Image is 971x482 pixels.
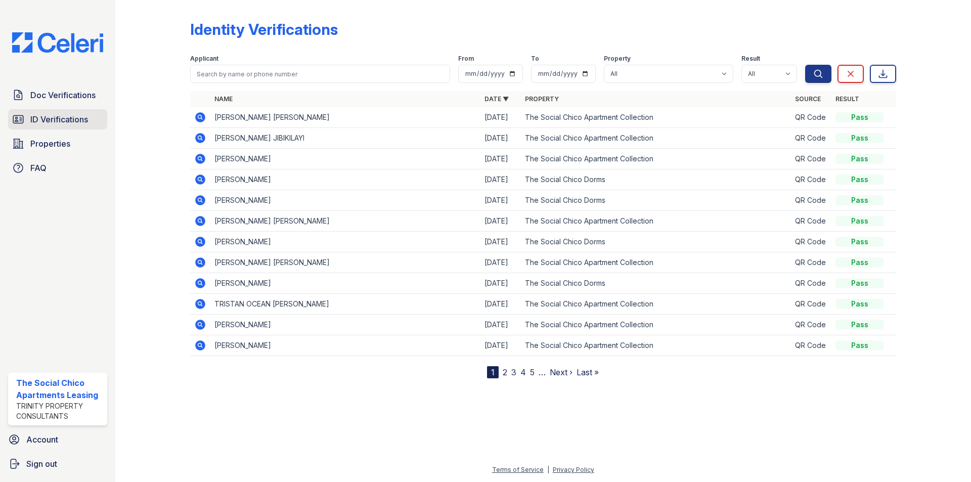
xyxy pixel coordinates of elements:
[210,211,480,232] td: [PERSON_NAME] [PERSON_NAME]
[604,55,631,63] label: Property
[4,454,111,474] a: Sign out
[210,232,480,252] td: [PERSON_NAME]
[791,149,831,169] td: QR Code
[26,458,57,470] span: Sign out
[480,211,521,232] td: [DATE]
[791,211,831,232] td: QR Code
[550,367,572,377] a: Next ›
[30,162,47,174] span: FAQ
[8,85,107,105] a: Doc Verifications
[190,20,338,38] div: Identity Verifications
[521,107,791,128] td: The Social Chico Apartment Collection
[190,55,218,63] label: Applicant
[791,107,831,128] td: QR Code
[521,211,791,232] td: The Social Chico Apartment Collection
[16,377,103,401] div: The Social Chico Apartments Leasing
[521,149,791,169] td: The Social Chico Apartment Collection
[835,154,884,164] div: Pass
[553,466,594,473] a: Privacy Policy
[521,335,791,356] td: The Social Chico Apartment Collection
[214,95,233,103] a: Name
[835,133,884,143] div: Pass
[26,433,58,446] span: Account
[480,252,521,273] td: [DATE]
[525,95,559,103] a: Property
[210,252,480,273] td: [PERSON_NAME] [PERSON_NAME]
[210,315,480,335] td: [PERSON_NAME]
[210,149,480,169] td: [PERSON_NAME]
[521,169,791,190] td: The Social Chico Dorms
[210,190,480,211] td: [PERSON_NAME]
[16,401,103,421] div: Trinity Property Consultants
[835,320,884,330] div: Pass
[791,335,831,356] td: QR Code
[190,65,450,83] input: Search by name or phone number
[30,89,96,101] span: Doc Verifications
[210,128,480,149] td: [PERSON_NAME] JIBIKILAYI
[480,107,521,128] td: [DATE]
[30,138,70,150] span: Properties
[791,252,831,273] td: QR Code
[835,216,884,226] div: Pass
[520,367,526,377] a: 4
[487,366,499,378] div: 1
[791,315,831,335] td: QR Code
[480,315,521,335] td: [DATE]
[210,169,480,190] td: [PERSON_NAME]
[503,367,507,377] a: 2
[480,335,521,356] td: [DATE]
[480,273,521,294] td: [DATE]
[791,190,831,211] td: QR Code
[8,134,107,154] a: Properties
[210,294,480,315] td: TRISTAN OCEAN [PERSON_NAME]
[835,112,884,122] div: Pass
[835,95,859,103] a: Result
[795,95,821,103] a: Source
[480,169,521,190] td: [DATE]
[835,174,884,185] div: Pass
[521,252,791,273] td: The Social Chico Apartment Collection
[4,32,111,53] img: CE_Logo_Blue-a8612792a0a2168367f1c8372b55b34899dd931a85d93a1a3d3e32e68fde9ad4.png
[521,273,791,294] td: The Social Chico Dorms
[791,294,831,315] td: QR Code
[835,195,884,205] div: Pass
[791,128,831,149] td: QR Code
[4,429,111,450] a: Account
[480,190,521,211] td: [DATE]
[577,367,599,377] a: Last »
[480,149,521,169] td: [DATE]
[539,366,546,378] span: …
[521,128,791,149] td: The Social Chico Apartment Collection
[458,55,474,63] label: From
[791,273,831,294] td: QR Code
[521,315,791,335] td: The Social Chico Apartment Collection
[210,107,480,128] td: [PERSON_NAME] [PERSON_NAME]
[480,294,521,315] td: [DATE]
[791,232,831,252] td: QR Code
[521,232,791,252] td: The Social Chico Dorms
[8,109,107,129] a: ID Verifications
[531,55,539,63] label: To
[741,55,760,63] label: Result
[210,273,480,294] td: [PERSON_NAME]
[835,257,884,268] div: Pass
[484,95,509,103] a: Date ▼
[30,113,88,125] span: ID Verifications
[480,128,521,149] td: [DATE]
[480,232,521,252] td: [DATE]
[210,335,480,356] td: [PERSON_NAME]
[835,278,884,288] div: Pass
[835,237,884,247] div: Pass
[791,169,831,190] td: QR Code
[511,367,516,377] a: 3
[492,466,544,473] a: Terms of Service
[530,367,535,377] a: 5
[521,294,791,315] td: The Social Chico Apartment Collection
[835,299,884,309] div: Pass
[835,340,884,350] div: Pass
[521,190,791,211] td: The Social Chico Dorms
[8,158,107,178] a: FAQ
[547,466,549,473] div: |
